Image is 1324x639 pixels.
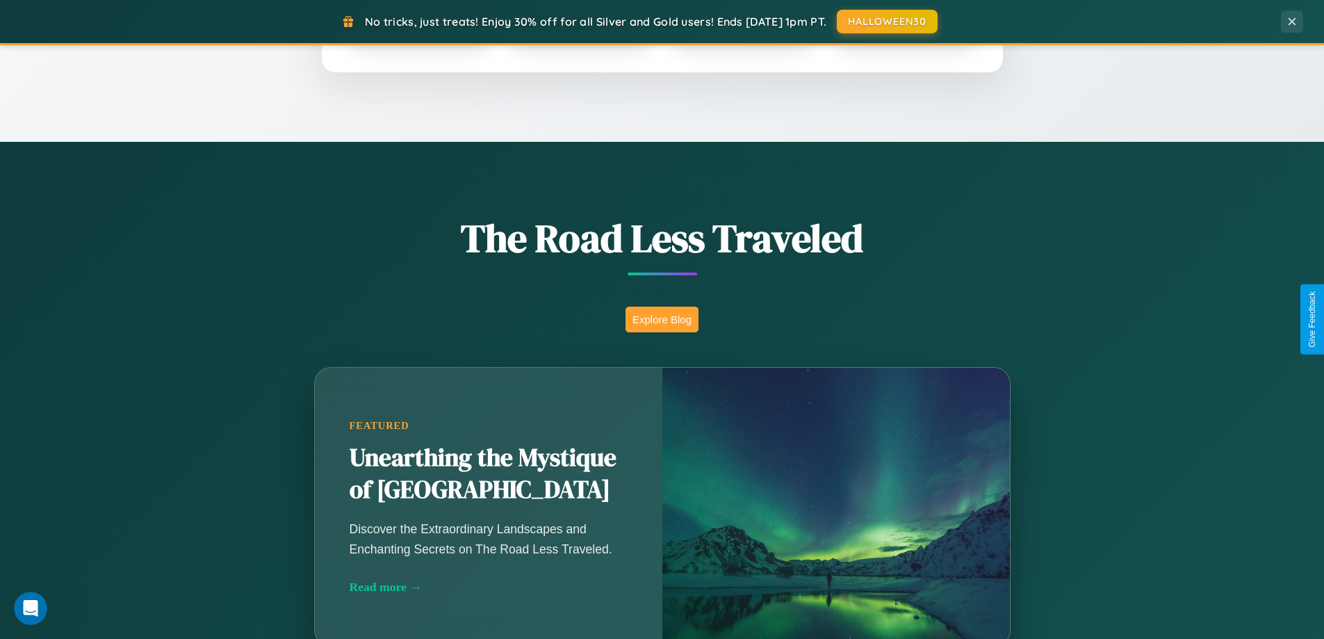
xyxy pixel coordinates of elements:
p: Discover the Extraordinary Landscapes and Enchanting Secrets on The Road Less Traveled. [350,519,628,558]
iframe: Intercom live chat [14,592,47,625]
h2: Unearthing the Mystique of [GEOGRAPHIC_DATA] [350,442,628,506]
h1: The Road Less Traveled [245,211,1079,265]
button: HALLOWEEN30 [837,10,938,33]
div: Read more → [350,580,628,594]
span: No tricks, just treats! Enjoy 30% off for all Silver and Gold users! Ends [DATE] 1pm PT. [365,15,826,29]
div: Featured [350,420,628,432]
button: Explore Blog [626,307,698,332]
div: Give Feedback [1307,291,1317,348]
